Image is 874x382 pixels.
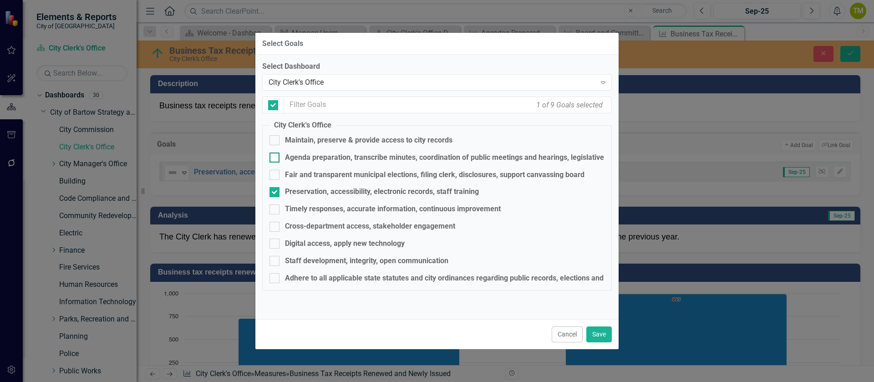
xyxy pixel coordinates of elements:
div: Timely responses, accurate information, continuous improvement [285,204,501,214]
div: Maintain, preserve & provide access to city records [285,135,452,146]
div: 1 of 9 Goals selected [534,97,605,112]
label: Select Dashboard [262,61,612,72]
input: Filter Goals [284,97,612,113]
div: Fair and transparent municipal elections, filing clerk, disclosures, support canvassing board [285,170,584,180]
legend: City Clerk's Office [269,120,336,131]
div: Preservation, accessibility, electronic records, staff training [285,187,479,197]
div: Adhere to all applicable state statutes and city ordinances regarding public records, elections a... [285,273,649,284]
button: Cancel [552,326,583,342]
div: Cross-department access, stakeholder engagement [285,221,455,232]
div: Staff development, integrity, open communication [285,256,448,266]
div: City Clerk's Office [269,77,596,88]
div: Digital access, apply new technology [285,239,405,249]
button: Save [586,326,612,342]
div: Select Goals [262,40,303,48]
div: Agenda preparation, transcribe minutes, coordination of public meetings and hearings, legislative... [285,153,641,163]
